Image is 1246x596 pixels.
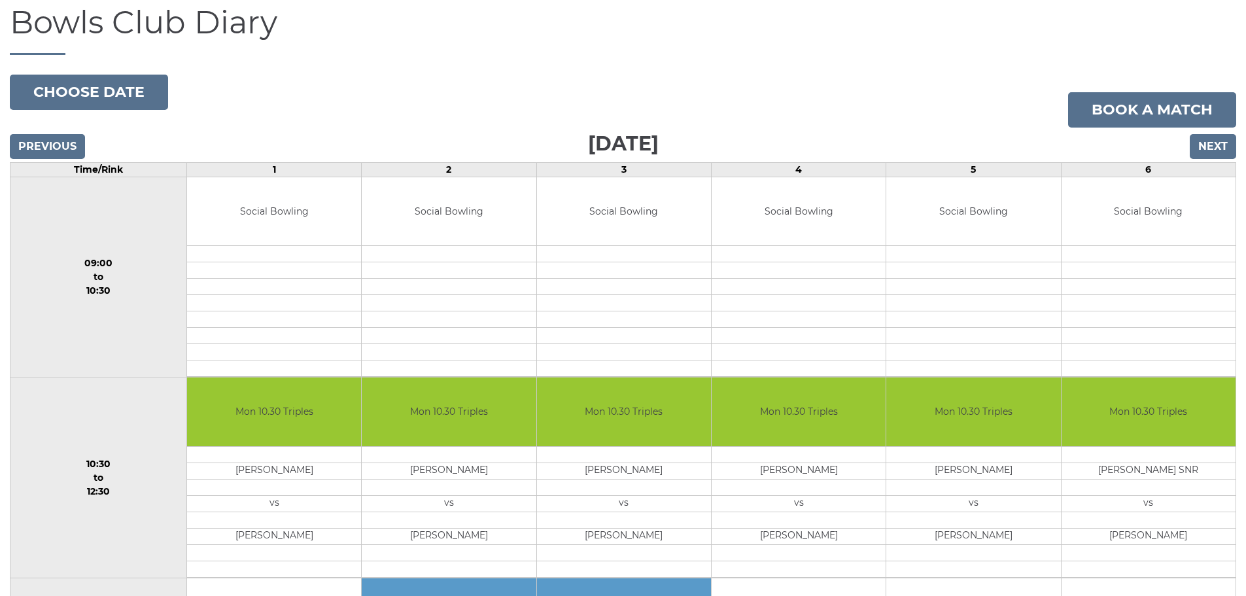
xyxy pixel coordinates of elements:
[362,377,536,446] td: Mon 10.30 Triples
[711,162,886,177] td: 4
[10,134,85,159] input: Previous
[536,162,711,177] td: 3
[187,463,361,479] td: [PERSON_NAME]
[1062,495,1236,512] td: vs
[537,177,711,246] td: Social Bowling
[1062,377,1236,446] td: Mon 10.30 Triples
[1062,528,1236,544] td: [PERSON_NAME]
[886,528,1060,544] td: [PERSON_NAME]
[712,463,886,479] td: [PERSON_NAME]
[886,177,1060,246] td: Social Bowling
[187,495,361,512] td: vs
[362,162,536,177] td: 2
[537,495,711,512] td: vs
[886,377,1060,446] td: Mon 10.30 Triples
[712,495,886,512] td: vs
[10,75,168,110] button: Choose date
[886,495,1060,512] td: vs
[187,377,361,446] td: Mon 10.30 Triples
[886,463,1060,479] td: [PERSON_NAME]
[10,162,187,177] td: Time/Rink
[712,177,886,246] td: Social Bowling
[712,377,886,446] td: Mon 10.30 Triples
[10,177,187,377] td: 09:00 to 10:30
[10,5,1236,55] h1: Bowls Club Diary
[1068,92,1236,128] a: Book a match
[1190,134,1236,159] input: Next
[537,463,711,479] td: [PERSON_NAME]
[362,463,536,479] td: [PERSON_NAME]
[1062,463,1236,479] td: [PERSON_NAME] SNR
[187,177,361,246] td: Social Bowling
[537,377,711,446] td: Mon 10.30 Triples
[362,495,536,512] td: vs
[187,528,361,544] td: [PERSON_NAME]
[186,162,361,177] td: 1
[362,528,536,544] td: [PERSON_NAME]
[886,162,1061,177] td: 5
[712,528,886,544] td: [PERSON_NAME]
[1061,162,1236,177] td: 6
[1062,177,1236,246] td: Social Bowling
[537,528,711,544] td: [PERSON_NAME]
[362,177,536,246] td: Social Bowling
[10,377,187,578] td: 10:30 to 12:30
